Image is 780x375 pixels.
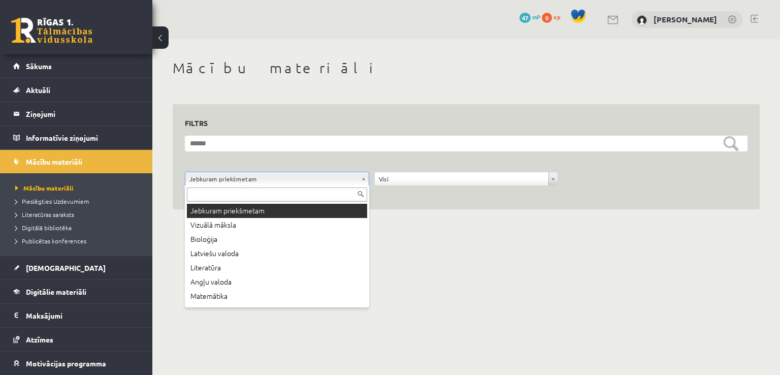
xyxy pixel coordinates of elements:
[187,261,367,275] div: Literatūra
[187,204,367,218] div: Jebkuram priekšmetam
[187,289,367,303] div: Matemātika
[187,232,367,246] div: Bioloģija
[187,218,367,232] div: Vizuālā māksla
[187,275,367,289] div: Angļu valoda
[187,246,367,261] div: Latviešu valoda
[187,303,367,318] div: Latvijas un pasaules vēsture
